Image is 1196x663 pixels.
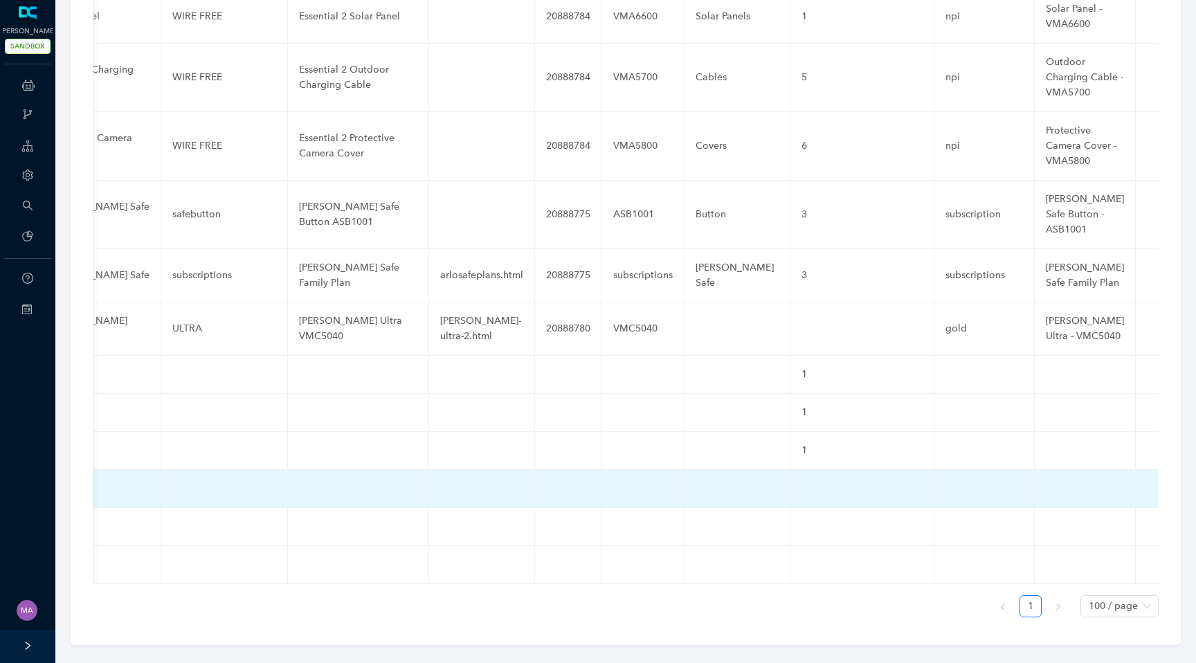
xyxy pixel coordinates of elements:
[49,9,149,24] div: Solar Panel
[440,314,523,344] div: [PERSON_NAME]-ultra-2.html
[613,138,673,154] div: VMA5800
[546,9,590,24] div: 20888784
[299,199,417,230] div: [PERSON_NAME] Safe Button ASB1001
[172,138,276,154] div: WIRE FREE
[945,9,1023,24] div: npi
[999,603,1007,611] span: left
[546,268,590,283] div: 20888775
[299,62,417,93] div: Essential 2 Outdoor Charging Cable
[299,260,417,291] div: [PERSON_NAME] Safe Family Plan
[801,367,923,382] div: 1
[801,405,923,420] div: 1
[172,268,276,283] div: subscriptions
[1046,123,1124,169] div: Protective Camera Cover - VMA5800
[172,321,276,336] div: ULTRA
[1080,595,1159,617] div: Page Size
[992,595,1014,617] button: left
[172,70,276,85] div: WIRE FREE
[801,138,923,154] div: 6
[1047,595,1069,617] li: Next Page
[613,9,673,24] div: VMA6600
[613,321,673,336] div: VMC5040
[992,595,1014,617] li: Previous Page
[801,9,923,24] div: 1
[546,138,590,154] div: 20888784
[945,70,1023,85] div: npi
[5,39,51,54] span: SANDBOX
[613,207,673,222] div: ASB1001
[49,131,149,161] div: Protective Camera Cover
[696,9,779,24] div: Solar Panels
[1046,260,1124,291] div: [PERSON_NAME] Safe Family Plan
[945,268,1023,283] div: subscriptions
[49,199,149,230] div: [PERSON_NAME] Safe Button
[1020,596,1041,617] a: 1
[1054,603,1062,611] span: right
[801,70,923,85] div: 5
[546,321,590,336] div: 20888780
[613,268,673,283] div: subscriptions
[1020,595,1042,617] li: 1
[299,9,417,24] div: Essential 2 Solar Panel
[613,70,673,85] div: VMA5700
[440,268,523,283] div: arlosafeplans.html
[172,207,276,222] div: safebutton
[1046,55,1124,100] div: Outdoor Charging Cable - VMA5700
[49,268,149,283] div: [PERSON_NAME] Safe
[17,600,37,621] img: 261dd2395eed1481b052019273ba48bf
[22,109,33,120] span: branches
[696,260,779,291] div: [PERSON_NAME] Safe
[945,321,1023,336] div: gold
[546,207,590,222] div: 20888775
[696,70,779,85] div: Cables
[801,268,923,283] div: 3
[1047,595,1069,617] button: right
[1089,596,1150,617] span: 100 / page
[546,70,590,85] div: 20888784
[801,207,923,222] div: 3
[22,273,33,284] span: question-circle
[22,200,33,211] span: search
[696,207,779,222] div: Button
[1046,192,1124,237] div: [PERSON_NAME] Safe Button - ASB1001
[801,443,923,458] div: 1
[696,138,779,154] div: Covers
[945,207,1023,222] div: subscription
[49,62,149,93] div: Outdoor Charging Cable
[945,138,1023,154] div: npi
[22,230,33,242] span: pie-chart
[1046,1,1124,32] div: Solar Panel - VMA6600
[299,131,417,161] div: Essential 2 Protective Camera Cover
[1046,314,1124,344] div: [PERSON_NAME] Ultra - VMC5040
[172,9,276,24] div: WIRE FREE
[299,314,417,344] div: [PERSON_NAME] Ultra VMC5040
[22,170,33,181] span: setting
[49,314,149,344] div: [PERSON_NAME] Ultra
